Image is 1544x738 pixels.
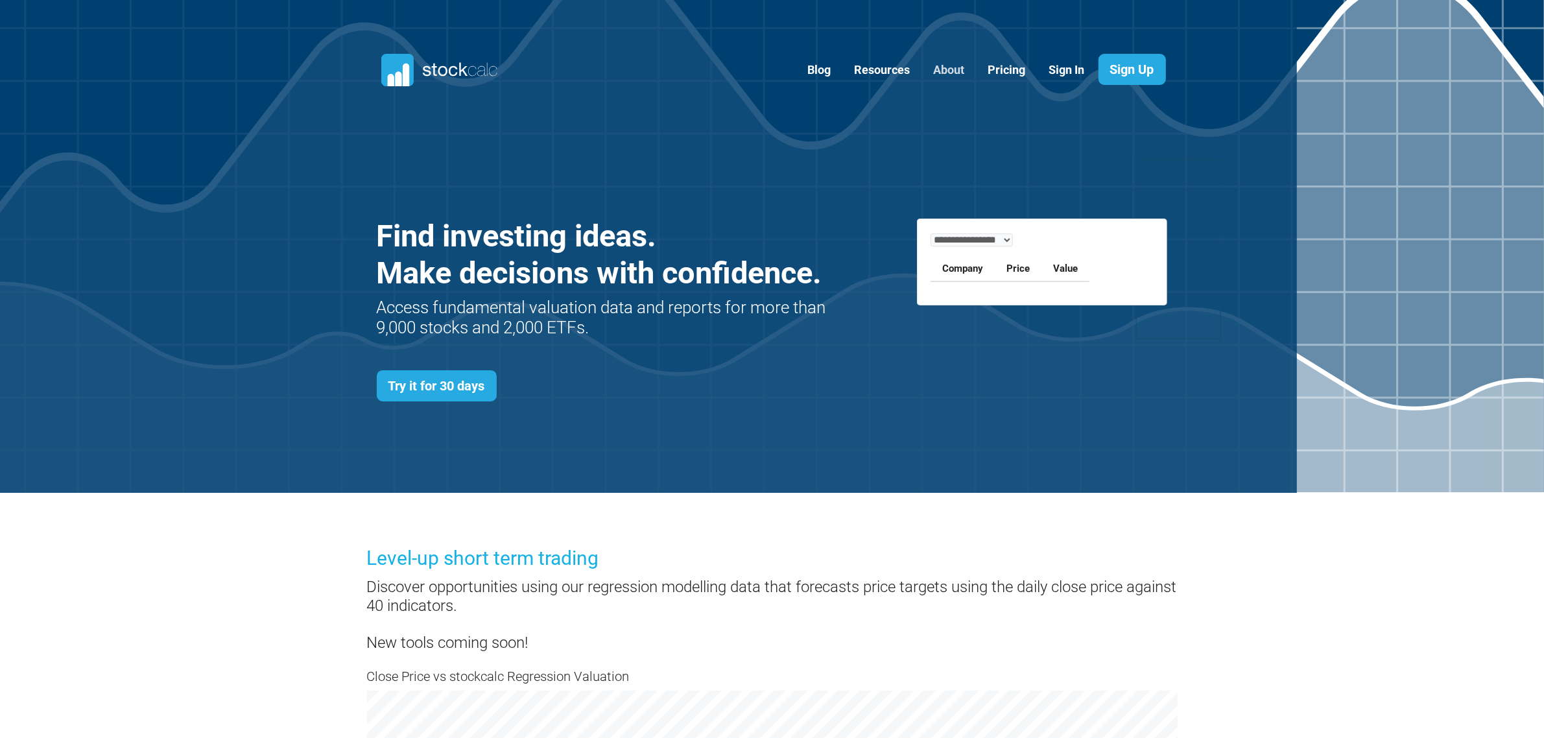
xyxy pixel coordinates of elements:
a: Pricing [979,54,1036,86]
th: Value [1041,256,1089,282]
a: Try it for 30 days [377,370,497,401]
h5: Close Price vs stockcalc Regression Valuation [367,667,1178,685]
a: About [924,54,975,86]
h4: Discover opportunities using our regression modelling data that forecasts price targets using the... [367,578,1178,652]
a: Sign Up [1099,54,1166,85]
a: Blog [798,54,841,86]
th: Price [995,256,1041,282]
h1: Find investing ideas. Make decisions with confidence. [377,218,830,291]
h2: Access fundamental valuation data and reports for more than 9,000 stocks and 2,000 ETFs. [377,298,830,338]
h3: Level-up short term trading [367,545,1178,572]
a: Sign In [1039,54,1095,86]
a: Resources [845,54,920,86]
th: Company [931,256,995,282]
